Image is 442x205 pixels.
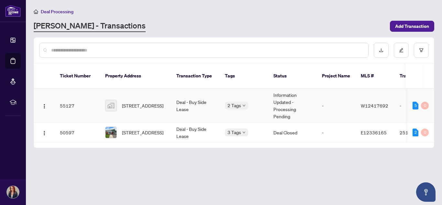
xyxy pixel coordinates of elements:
[317,89,356,123] td: -
[42,104,47,109] img: Logo
[39,127,50,138] button: Logo
[317,123,356,142] td: -
[105,100,116,111] img: thumbnail-img
[394,63,440,89] th: Trade Number
[34,9,38,14] span: home
[122,129,163,136] span: [STREET_ADDRESS]
[220,63,268,89] th: Tags
[100,63,171,89] th: Property Address
[55,123,100,142] td: 50597
[227,102,241,109] span: 2 Tags
[356,63,394,89] th: MLS #
[394,89,440,123] td: -
[390,21,434,32] button: Add Transaction
[414,43,429,58] button: filter
[374,43,389,58] button: download
[171,63,220,89] th: Transaction Type
[34,20,146,32] a: [PERSON_NAME] - Transactions
[242,131,246,134] span: down
[55,89,100,123] td: 55127
[122,102,163,109] span: [STREET_ADDRESS]
[171,89,220,123] td: Deal - Buy Side Lease
[413,129,418,136] div: 2
[55,63,100,89] th: Ticket Number
[394,123,440,142] td: 2514260
[421,129,429,136] div: 0
[171,123,220,142] td: Deal - Buy Side Lease
[416,182,436,202] button: Open asap
[419,48,424,52] span: filter
[317,63,356,89] th: Project Name
[361,130,387,135] span: E12336165
[41,9,73,15] span: Deal Processing
[268,123,317,142] td: Deal Closed
[227,129,241,136] span: 3 Tags
[361,103,388,108] span: W12417692
[268,63,317,89] th: Status
[413,102,418,109] div: 5
[105,127,116,138] img: thumbnail-img
[7,186,19,198] img: Profile Icon
[399,48,403,52] span: edit
[379,48,383,52] span: download
[242,104,246,107] span: down
[395,21,429,31] span: Add Transaction
[42,131,47,136] img: Logo
[421,102,429,109] div: 0
[5,5,21,17] img: logo
[394,43,409,58] button: edit
[39,100,50,111] button: Logo
[268,89,317,123] td: Information Updated - Processing Pending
